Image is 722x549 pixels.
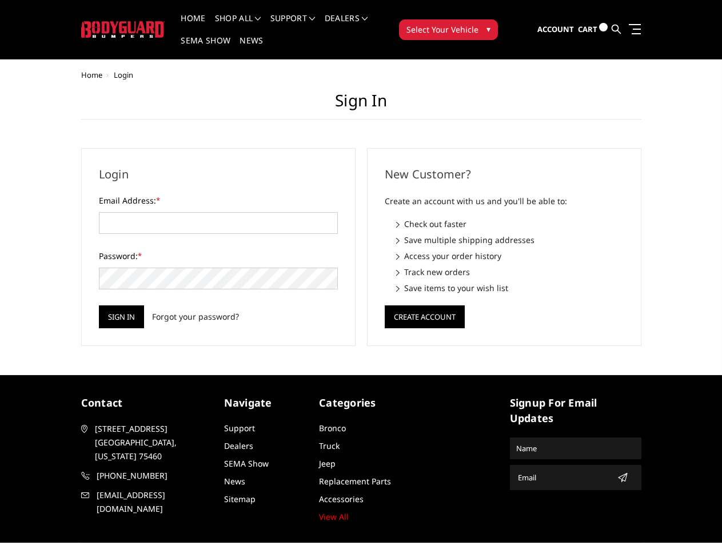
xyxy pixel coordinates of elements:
[81,488,213,516] a: [EMAIL_ADDRESS][DOMAIN_NAME]
[81,70,102,80] a: Home
[319,458,336,469] a: Jeep
[224,423,255,433] a: Support
[385,194,624,208] p: Create an account with us and you'll be able to:
[319,423,346,433] a: Bronco
[319,476,391,487] a: Replacement Parts
[319,395,403,411] h5: Categories
[399,19,498,40] button: Select Your Vehicle
[99,250,338,262] label: Password:
[537,24,574,34] span: Account
[325,14,368,37] a: Dealers
[486,23,490,35] span: ▾
[385,166,624,183] h2: New Customer?
[385,310,465,321] a: Create Account
[99,166,338,183] h2: Login
[99,194,338,206] label: Email Address:
[510,395,641,426] h5: signup for email updates
[512,439,640,457] input: Name
[385,305,465,328] button: Create Account
[114,70,133,80] span: Login
[406,23,478,35] span: Select Your Vehicle
[95,422,210,463] span: [STREET_ADDRESS] [GEOGRAPHIC_DATA], [US_STATE] 75460
[319,511,349,522] a: View All
[537,14,574,45] a: Account
[396,282,624,294] li: Save items to your wish list
[319,494,364,504] a: Accessories
[97,488,212,516] span: [EMAIL_ADDRESS][DOMAIN_NAME]
[81,395,213,411] h5: contact
[224,395,308,411] h5: Navigate
[396,234,624,246] li: Save multiple shipping addresses
[81,91,641,120] h1: Sign in
[215,14,261,37] a: shop all
[81,21,165,38] img: BODYGUARD BUMPERS
[396,218,624,230] li: Check out faster
[224,458,269,469] a: SEMA Show
[224,476,245,487] a: News
[270,14,316,37] a: Support
[396,266,624,278] li: Track new orders
[578,14,608,45] a: Cart
[99,305,144,328] input: Sign in
[396,250,624,262] li: Access your order history
[81,469,213,483] a: [PHONE_NUMBER]
[240,37,263,59] a: News
[97,469,212,483] span: [PHONE_NUMBER]
[224,440,253,451] a: Dealers
[152,311,239,323] a: Forgot your password?
[224,494,256,504] a: Sitemap
[181,14,205,37] a: Home
[181,37,230,59] a: SEMA Show
[578,24,597,34] span: Cart
[319,440,340,451] a: Truck
[513,468,613,487] input: Email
